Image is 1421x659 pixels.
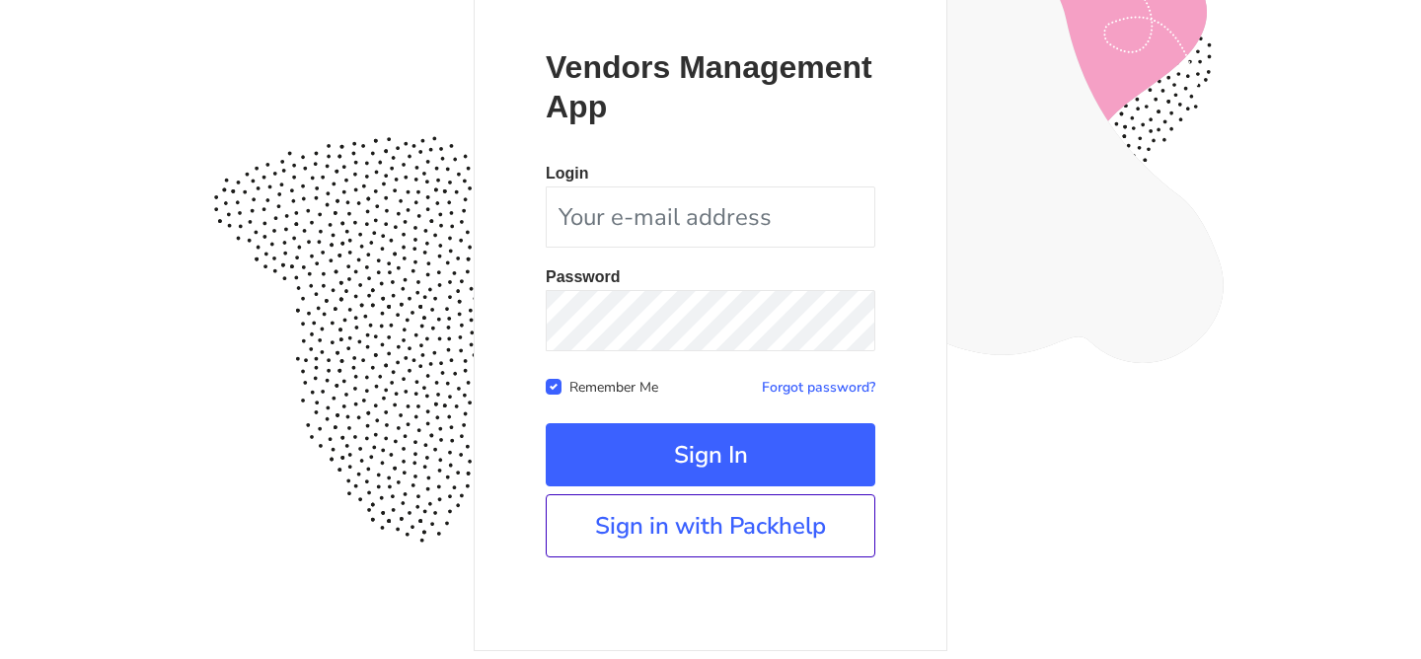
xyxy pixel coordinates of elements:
[546,166,875,182] p: Login
[546,423,875,486] button: Sign In
[546,269,875,285] p: Password
[546,494,875,557] a: Sign in with Packhelp
[546,47,875,126] p: Vendors Management App
[546,186,875,248] input: Your e-mail address
[569,375,658,397] label: Remember Me
[762,378,875,397] a: Forgot password?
